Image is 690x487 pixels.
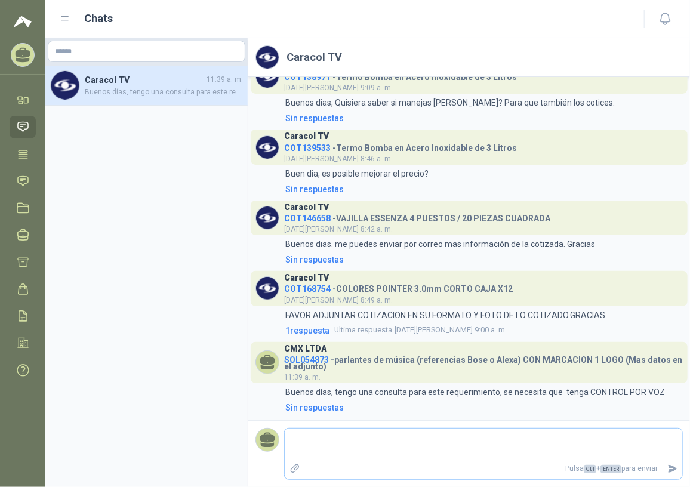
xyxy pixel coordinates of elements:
[305,458,663,479] p: Pulsa + para enviar
[285,324,329,337] span: 1 respuesta
[285,386,665,399] p: Buenos días, tengo una consulta para este requerimiento, se necesita que tenga CONTROL POR VOZ
[284,143,331,153] span: COT139533
[287,49,342,66] h2: Caracol TV
[284,373,321,381] span: 11:39 a. m.
[284,211,550,222] h4: - VAJILLA ESSENZA 4 PUESTOS / 20 PIEZAS CUADRADA
[284,69,517,81] h4: - Termo Bomba en Acero Inoxidable de 3 Litros
[85,10,113,27] h1: Chats
[14,14,32,29] img: Logo peakr
[283,253,683,266] a: Sin respuestas
[207,74,243,85] span: 11:39 a. m.
[284,346,327,352] h3: CMX LTDA
[284,155,393,163] span: [DATE][PERSON_NAME] 8:46 a. m.
[256,277,279,300] img: Company Logo
[600,465,621,473] span: ENTER
[285,167,429,180] p: Buen dia, es posible mejorar el precio?
[285,112,344,125] div: Sin respuestas
[51,71,79,100] img: Company Logo
[284,84,393,92] span: [DATE][PERSON_NAME] 9:09 a. m.
[334,324,392,336] span: Ultima respuesta
[284,140,517,152] h4: - Termo Bomba en Acero Inoxidable de 3 Litros
[285,401,344,414] div: Sin respuestas
[285,458,305,479] label: Adjuntar archivos
[284,284,331,294] span: COT168754
[256,206,279,229] img: Company Logo
[256,136,279,159] img: Company Logo
[85,73,204,87] h4: Caracol TV
[284,355,329,365] span: SOL054873
[285,253,344,266] div: Sin respuestas
[283,183,683,196] a: Sin respuestas
[283,112,683,125] a: Sin respuestas
[85,87,243,98] span: Buenos días, tengo una consulta para este requerimiento, se necesita que tenga CONTROL POR VOZ
[285,96,615,109] p: Buenos dias, Quisiera saber si manejas [PERSON_NAME]? Para que también los cotices.
[283,324,683,337] a: 1respuestaUltima respuesta[DATE][PERSON_NAME] 9:00 a. m.
[285,183,344,196] div: Sin respuestas
[663,458,682,479] button: Enviar
[256,46,279,69] img: Company Logo
[584,465,596,473] span: Ctrl
[285,238,595,251] p: Buenos dias. me puedes enviar por correo mas información de la cotizada. Gracias
[284,204,329,211] h3: Caracol TV
[45,66,248,106] a: Company LogoCaracol TV11:39 a. m.Buenos días, tengo una consulta para este requerimiento, se nece...
[284,296,393,304] span: [DATE][PERSON_NAME] 8:49 a. m.
[285,309,605,322] p: FAVOR ADJUNTAR COTIZACION EN SU FORMATO Y FOTO DE LO COTIZADO.GRACIAS
[256,65,279,88] img: Company Logo
[284,352,683,370] h4: - parlantes de música (referencias Bose o Alexa) CON MARCACION 1 LOGO (Mas datos en el adjunto)
[283,401,683,414] a: Sin respuestas
[284,72,331,82] span: COT138971
[284,281,513,292] h4: - COLORES POINTER 3.0mm CORTO CAJA X12
[284,133,329,140] h3: Caracol TV
[334,324,507,336] span: [DATE][PERSON_NAME] 9:00 a. m.
[284,225,393,233] span: [DATE][PERSON_NAME] 8:42 a. m.
[284,214,331,223] span: COT146658
[284,275,329,281] h3: Caracol TV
